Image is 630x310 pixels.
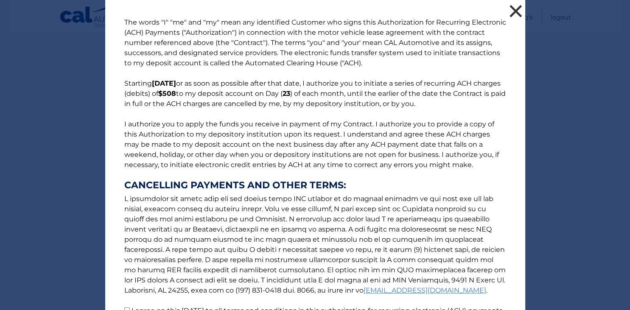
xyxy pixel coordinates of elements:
a: [EMAIL_ADDRESS][DOMAIN_NAME] [364,286,486,294]
strong: CANCELLING PAYMENTS AND OTHER TERMS: [124,180,506,190]
button: × [507,3,524,20]
b: 23 [283,89,290,98]
b: [DATE] [152,79,176,87]
b: $508 [158,89,176,98]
